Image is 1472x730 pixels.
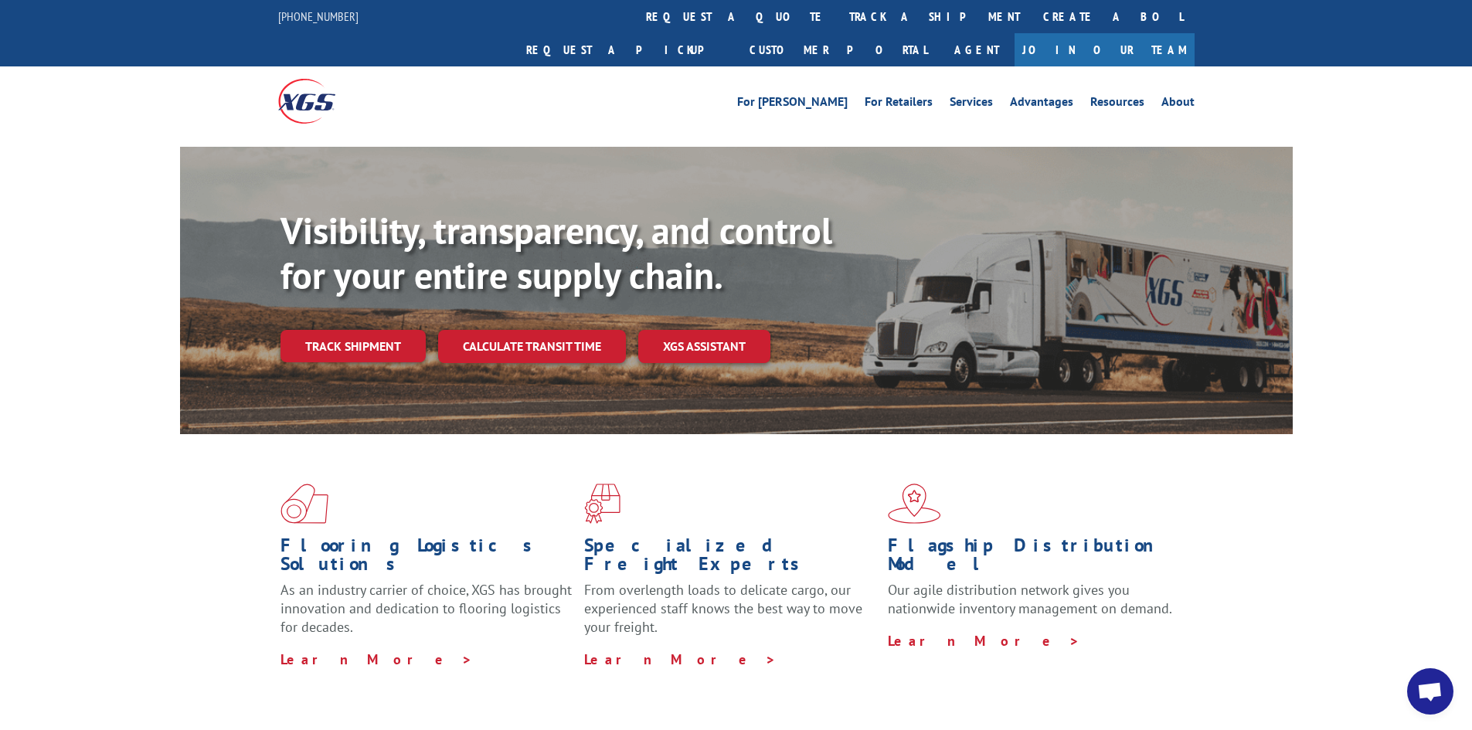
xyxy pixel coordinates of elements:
[584,484,620,524] img: xgs-icon-focused-on-flooring-red
[278,8,359,24] a: [PHONE_NUMBER]
[280,581,572,636] span: As an industry carrier of choice, XGS has brought innovation and dedication to flooring logistics...
[1010,96,1073,113] a: Advantages
[280,484,328,524] img: xgs-icon-total-supply-chain-intelligence-red
[280,330,426,362] a: Track shipment
[888,632,1080,650] a: Learn More >
[584,536,876,581] h1: Specialized Freight Experts
[438,330,626,363] a: Calculate transit time
[584,581,876,650] p: From overlength loads to delicate cargo, our experienced staff knows the best way to move your fr...
[888,536,1180,581] h1: Flagship Distribution Model
[584,650,777,668] a: Learn More >
[1090,96,1144,113] a: Resources
[888,581,1172,617] span: Our agile distribution network gives you nationwide inventory management on demand.
[1015,33,1195,66] a: Join Our Team
[738,33,939,66] a: Customer Portal
[737,96,848,113] a: For [PERSON_NAME]
[939,33,1015,66] a: Agent
[638,330,770,363] a: XGS ASSISTANT
[280,206,832,299] b: Visibility, transparency, and control for your entire supply chain.
[280,650,473,668] a: Learn More >
[865,96,933,113] a: For Retailers
[950,96,993,113] a: Services
[1161,96,1195,113] a: About
[280,536,573,581] h1: Flooring Logistics Solutions
[888,484,941,524] img: xgs-icon-flagship-distribution-model-red
[1407,668,1453,715] div: Open chat
[515,33,738,66] a: Request a pickup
